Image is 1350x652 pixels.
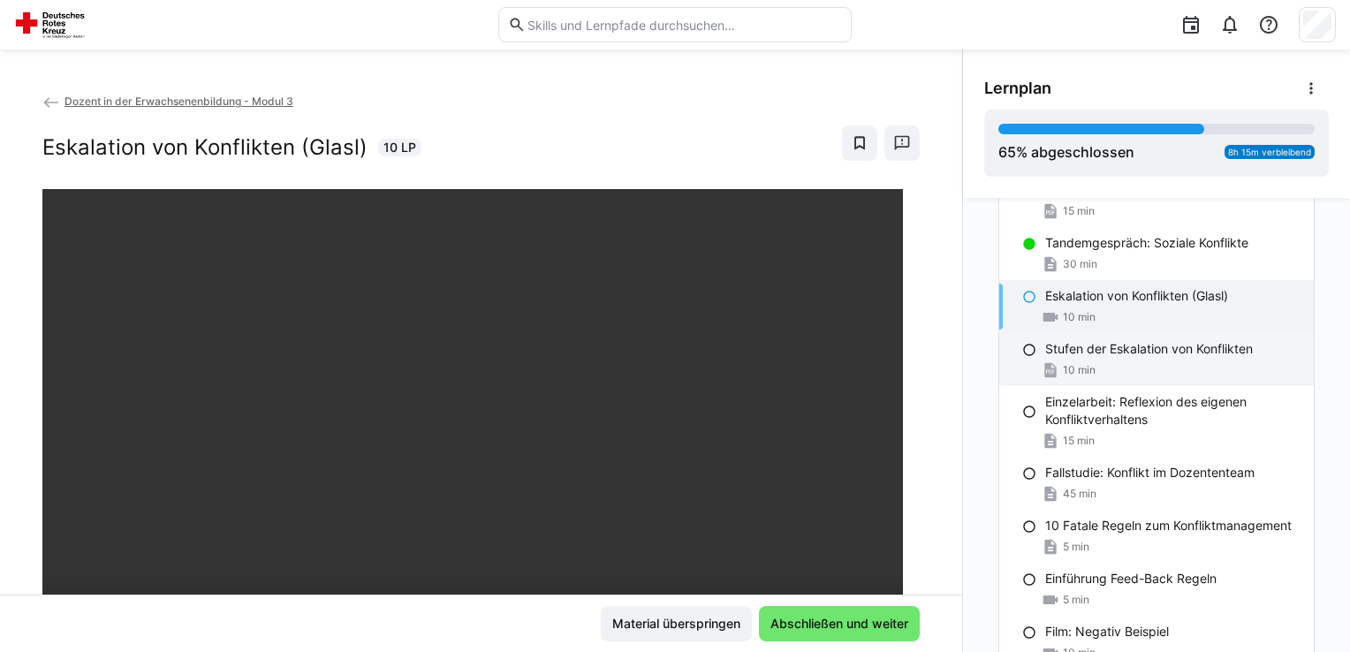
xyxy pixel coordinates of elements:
[759,606,920,641] button: Abschließen und weiter
[1045,517,1292,534] p: 10 Fatale Regeln zum Konfliktmanagement
[1063,593,1089,607] span: 5 min
[998,141,1134,163] div: % abgeschlossen
[1228,147,1311,157] span: 8h 15m verbleibend
[768,615,911,633] span: Abschließen und weiter
[1063,310,1096,324] span: 10 min
[1063,363,1096,377] span: 10 min
[610,615,743,633] span: Material überspringen
[1045,570,1217,588] p: Einführung Feed-Back Regeln
[42,134,368,161] h2: Eskalation von Konflikten (Glasl)
[1063,257,1097,271] span: 30 min
[601,606,752,641] button: Material überspringen
[383,139,416,156] span: 10 LP
[1045,340,1253,358] p: Stufen der Eskalation von Konflikten
[1063,540,1089,554] span: 5 min
[1063,487,1096,501] span: 45 min
[998,143,1016,161] span: 65
[1063,204,1095,218] span: 15 min
[42,95,293,108] a: Dozent in der Erwachsenenbildung - Modul 3
[1045,464,1255,481] p: Fallstudie: Konflikt im Dozententeam
[1045,623,1169,641] p: Film: Negativ Beispiel
[984,79,1051,98] span: Lernplan
[1045,287,1228,305] p: Eskalation von Konflikten (Glasl)
[1045,234,1248,252] p: Tandemgespräch: Soziale Konflikte
[526,17,842,33] input: Skills und Lernpfade durchsuchen…
[1063,434,1095,448] span: 15 min
[64,95,293,108] span: Dozent in der Erwachsenenbildung - Modul 3
[1045,393,1300,428] p: Einzelarbeit: Reflexion des eigenen Konfliktverhaltens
